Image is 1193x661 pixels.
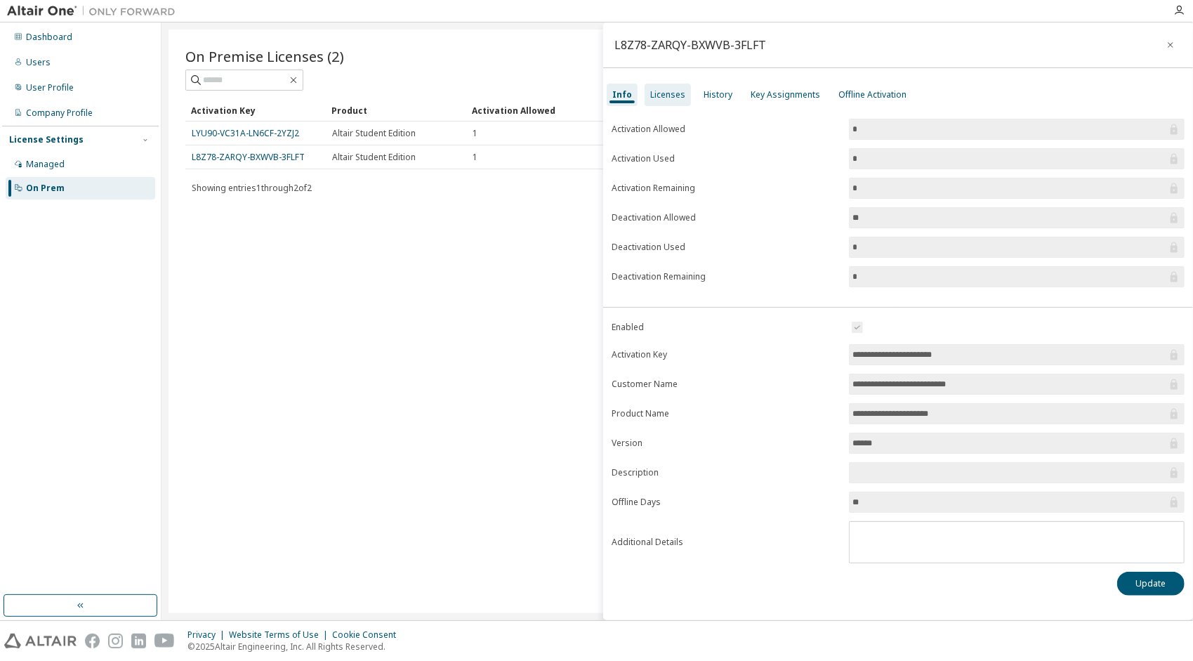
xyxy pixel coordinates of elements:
label: Deactivation Remaining [612,271,841,282]
div: On Prem [26,183,65,194]
label: Deactivation Allowed [612,212,841,223]
img: altair_logo.svg [4,634,77,648]
div: License Settings [9,134,84,145]
button: Update [1117,572,1185,596]
div: Licenses [650,89,685,100]
span: Showing entries 1 through 2 of 2 [192,182,312,194]
div: Key Assignments [751,89,820,100]
div: L8Z78-ZARQY-BXWVB-3FLFT [614,39,766,51]
div: Website Terms of Use [229,629,332,641]
div: Dashboard [26,32,72,43]
div: Users [26,57,51,68]
label: Description [612,467,841,478]
label: Activation Remaining [612,183,841,194]
div: Managed [26,159,65,170]
span: 1 [473,152,477,163]
img: instagram.svg [108,634,123,648]
span: Altair Student Edition [332,152,416,163]
label: Activation Allowed [612,124,841,135]
label: Deactivation Used [612,242,841,253]
div: Offline Activation [838,89,907,100]
img: linkedin.svg [131,634,146,648]
label: Offline Days [612,497,841,508]
div: Privacy [187,629,229,641]
a: L8Z78-ZARQY-BXWVB-3FLFT [192,151,305,163]
div: Activation Allowed [472,99,601,122]
div: Product [331,99,461,122]
div: Info [612,89,632,100]
label: Enabled [612,322,841,333]
a: LYU90-VC31A-LN6CF-2YZJ2 [192,127,299,139]
label: Activation Used [612,153,841,164]
label: Customer Name [612,379,841,390]
div: Activation Key [191,99,320,122]
span: Altair Student Edition [332,128,416,139]
label: Activation Key [612,349,841,360]
label: Product Name [612,408,841,419]
div: History [704,89,732,100]
div: Cookie Consent [332,629,404,641]
label: Version [612,438,841,449]
div: Company Profile [26,107,93,119]
div: User Profile [26,82,74,93]
p: © 2025 Altair Engineering, Inc. All Rights Reserved. [187,641,404,653]
img: facebook.svg [85,634,100,648]
label: Additional Details [612,537,841,548]
span: 1 [473,128,477,139]
span: On Premise Licenses (2) [185,46,344,66]
img: youtube.svg [154,634,175,648]
img: Altair One [7,4,183,18]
